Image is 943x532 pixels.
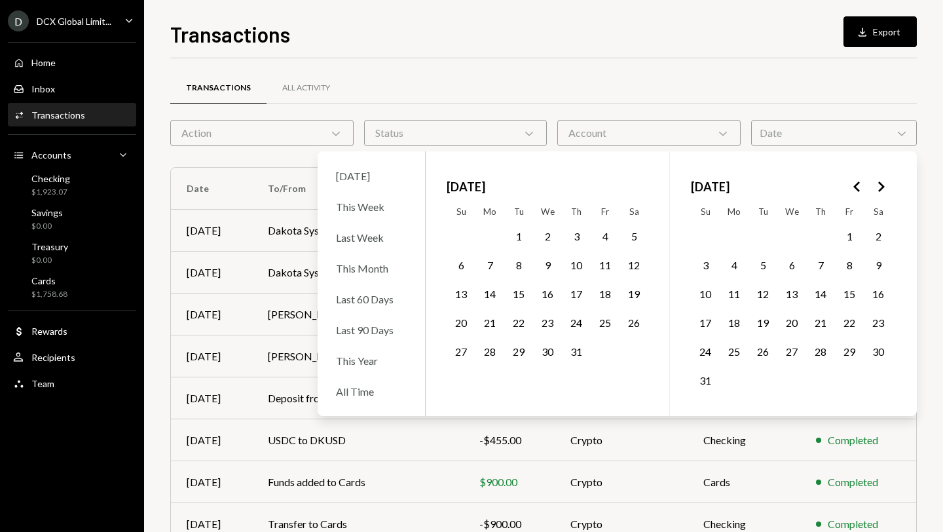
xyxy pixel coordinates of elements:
button: Friday, July 4th, 2025 [591,223,619,250]
button: Sunday, July 27th, 2025 [447,338,475,366]
button: Go to the Next Month [869,175,893,199]
button: Sunday, July 13th, 2025 [447,280,475,308]
button: Wednesday, July 2nd, 2025 [534,223,561,250]
div: Savings [31,207,63,218]
button: Wednesday, August 27th, 2025 [778,338,805,366]
th: To/From [252,168,464,210]
div: $0.00 [31,255,68,266]
button: Sunday, July 20th, 2025 [447,309,475,337]
div: $0.00 [31,221,63,232]
button: Friday, August 8th, 2025 [836,252,863,279]
button: Tuesday, August 26th, 2025 [749,338,777,366]
button: Friday, July 11th, 2025 [591,252,619,279]
button: Tuesday, July 15th, 2025 [505,280,532,308]
h1: Transactions [170,21,290,47]
td: Checking [688,419,800,461]
button: Tuesday, August 5th, 2025 [749,252,777,279]
button: Tuesday, August 19th, 2025 [749,309,777,337]
div: [DATE] [187,474,236,490]
a: Checking$1,923.07 [8,169,136,200]
button: Thursday, August 14th, 2025 [807,280,834,308]
button: Friday, August 1st, 2025 [836,223,863,250]
div: [DATE] [187,307,236,322]
th: Monday [720,201,749,222]
button: Wednesday, August 13th, 2025 [778,280,805,308]
button: Friday, July 18th, 2025 [591,280,619,308]
button: Export [843,16,917,47]
th: Tuesday [504,201,533,222]
button: Saturday, July 12th, 2025 [620,252,648,279]
a: Recipients [8,345,136,369]
th: Friday [591,201,619,222]
button: Tuesday, July 1st, 2025 [505,223,532,250]
th: Saturday [619,201,648,222]
button: Sunday, July 6th, 2025 [447,252,475,279]
div: Recipients [31,352,75,363]
div: -$900.00 [479,516,539,532]
div: Treasury [31,241,68,252]
button: Wednesday, August 6th, 2025 [778,252,805,279]
span: [DATE] [447,172,485,201]
button: Saturday, August 9th, 2025 [864,252,892,279]
a: All Activity [267,71,346,105]
div: Inbox [31,83,55,94]
th: Date [171,168,252,210]
div: -$455.00 [479,432,539,448]
button: Thursday, August 21st, 2025 [807,309,834,337]
button: Monday, August 11th, 2025 [720,280,748,308]
td: Dakota System [252,210,464,252]
a: Accounts [8,143,136,166]
button: Monday, July 7th, 2025 [476,252,504,279]
td: Funds added to Cards [252,461,464,503]
div: Cards [31,275,67,286]
button: Wednesday, July 30th, 2025 [534,338,561,366]
button: Wednesday, July 16th, 2025 [534,280,561,308]
button: Friday, August 29th, 2025 [836,338,863,366]
th: Saturday [864,201,893,222]
button: Tuesday, July 8th, 2025 [505,252,532,279]
button: Tuesday, July 29th, 2025 [505,338,532,366]
th: Sunday [447,201,475,222]
td: [PERSON_NAME] Dakota [252,294,464,335]
div: Completed [828,516,878,532]
button: Saturday, July 5th, 2025 [620,223,648,250]
table: August 2025 [691,201,893,395]
div: Date [751,120,917,146]
div: $1,758.68 [31,289,67,300]
div: [DATE] [187,390,236,406]
td: Crypto [555,461,688,503]
button: Saturday, July 26th, 2025 [620,309,648,337]
div: Completed [828,432,878,448]
button: Thursday, August 7th, 2025 [807,252,834,279]
td: Crypto [555,419,688,461]
a: Inbox [8,77,136,100]
div: Checking [31,173,70,184]
th: Monday [475,201,504,222]
a: Cards$1,758.68 [8,271,136,303]
div: [DATE] [187,349,236,364]
td: USDC to DKUSD [252,419,464,461]
a: Treasury$0.00 [8,237,136,269]
div: [DATE] [187,516,236,532]
button: Thursday, July 24th, 2025 [563,309,590,337]
button: Thursday, July 10th, 2025 [563,252,590,279]
div: [DATE] [328,162,415,190]
div: Transactions [186,83,251,94]
th: Wednesday [533,201,562,222]
th: Friday [835,201,864,222]
div: Last Week [328,223,415,252]
button: Saturday, July 19th, 2025 [620,280,648,308]
span: [DATE] [691,172,730,201]
div: Status [364,120,547,146]
button: Thursday, July 17th, 2025 [563,280,590,308]
a: Transactions [170,71,267,105]
div: Action [170,120,354,146]
div: Home [31,57,56,68]
button: Sunday, August 10th, 2025 [692,280,719,308]
div: This Year [328,347,415,375]
th: Thursday [562,201,591,222]
div: Last 90 Days [328,316,415,344]
button: Thursday, July 31st, 2025 [563,338,590,366]
button: Wednesday, July 9th, 2025 [534,252,561,279]
div: Accounts [31,149,71,161]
